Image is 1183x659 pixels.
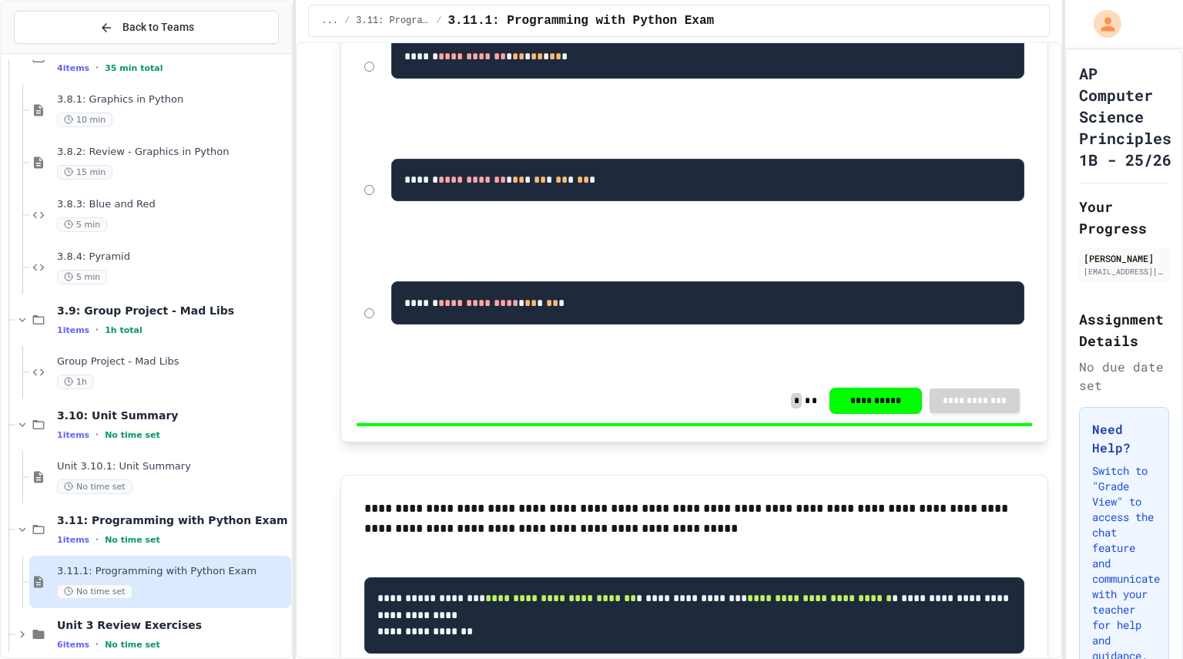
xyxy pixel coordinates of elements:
span: 5 min [57,217,107,232]
span: 3.10: Unit Summary [57,409,288,422]
span: 3.8.3: Blue and Red [57,198,288,211]
span: Unit 3 Review Exercises [57,618,288,632]
h2: Your Progress [1079,196,1169,239]
div: [EMAIL_ADDRESS][DOMAIN_NAME] [1084,266,1165,277]
span: • [96,429,99,441]
span: No time set [105,430,160,440]
span: 3.11.1: Programming with Python Exam [57,565,288,578]
span: No time set [57,584,132,599]
span: 15 min [57,165,112,180]
span: • [96,533,99,546]
span: 10 min [57,113,112,127]
div: My Account [1077,6,1125,42]
span: 1h [57,375,94,389]
h2: Assignment Details [1079,308,1169,351]
span: 35 min total [105,63,163,73]
span: 3.11: Programming with Python Exam [57,513,288,527]
span: Group Project - Mad Libs [57,355,288,368]
span: No time set [105,535,160,545]
span: / [344,15,350,27]
span: • [96,62,99,74]
span: Unit 3.10.1: Unit Summary [57,460,288,473]
h3: Need Help? [1092,420,1156,457]
span: No time set [105,640,160,650]
span: 3.9: Group Project - Mad Libs [57,304,288,318]
span: • [96,324,99,336]
span: • [96,638,99,651]
span: 3.8.2: Review - Graphics in Python [57,146,288,159]
span: 1h total [105,325,142,335]
span: Back to Teams [122,19,194,35]
h1: AP Computer Science Principles 1B - 25/26 [1079,62,1171,170]
span: No time set [57,479,132,494]
span: 4 items [57,63,89,73]
div: [PERSON_NAME] [1084,251,1165,265]
span: 3.8.4: Pyramid [57,250,288,264]
span: 6 items [57,640,89,650]
span: 3.11.1: Programming with Python Exam [447,12,714,30]
span: 3.8.1: Graphics in Python [57,93,288,106]
span: / [436,15,441,27]
span: 5 min [57,270,107,284]
span: 1 items [57,325,89,335]
span: 1 items [57,535,89,545]
span: ... [321,15,338,27]
span: 3.11: Programming with Python Exam [356,15,430,27]
span: 1 items [57,430,89,440]
div: No due date set [1079,358,1169,395]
